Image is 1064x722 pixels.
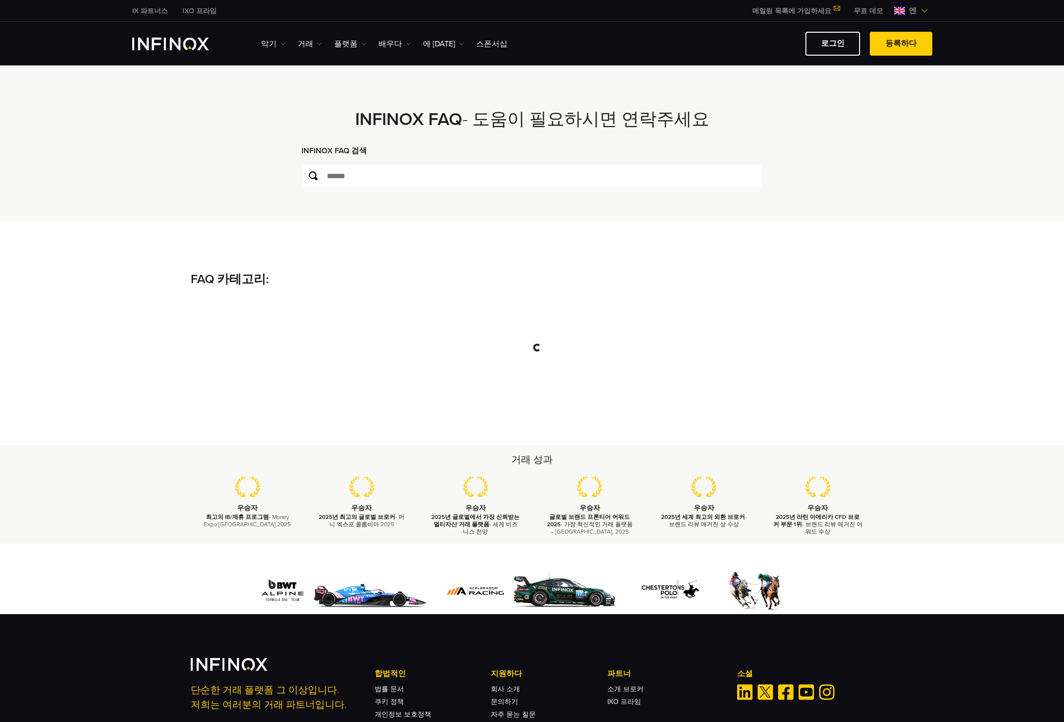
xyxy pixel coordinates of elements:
font: - 브랜드 리뷰 매거진 상 수상 [669,514,747,528]
font: 글로벌 브랜드 프론티어 어워드 2025 [547,514,630,528]
font: 우승자 [465,504,486,512]
font: 플랫폼 [334,39,358,49]
font: 엔 [909,6,917,16]
a: 소개 브로커 [607,685,643,693]
font: 메일링 목록에 가입하세요 [752,7,831,15]
font: IXO 프라임 [182,7,217,15]
font: - 세계 비즈니스 전망 [463,521,518,535]
font: 우승자 [807,504,828,512]
a: 스폰서십 [476,38,507,50]
font: 로그인 [821,39,844,48]
font: 배우다 [379,39,402,49]
a: 로그인 [805,32,860,56]
font: INFINOX FAQ 검색 [301,146,367,156]
font: 우승자 [580,504,600,512]
font: 단순한 거래 플랫폼 그 이상입니다. [191,684,339,696]
font: - 도움이 필요하시면 연락주세요 [462,109,709,130]
font: 악기 [261,39,277,49]
a: 자주 묻는 질문 [491,710,536,719]
font: 최고의 IB/제휴 프로그램 [206,514,269,520]
font: 2025년 글로벌에서 가장 신뢰받는 멀티자산 거래 플랫폼 [431,514,520,528]
a: 인피녹스 메뉴 [846,6,890,16]
a: INFINOX 로고 [132,38,232,50]
font: 지원하다 [491,669,522,679]
a: 배우다 [379,38,411,50]
font: 소셜 [737,669,753,679]
font: 파트너 [607,669,631,679]
font: - 가장 혁신적인 거래 플랫폼 – [GEOGRAPHIC_DATA], 2025 [550,521,633,535]
font: 무료 데모 [854,7,883,15]
a: 문의하기 [491,698,518,706]
font: 등록하다 [885,39,917,48]
font: - 머니 엑스포 콜롬비아 2025 [329,514,405,528]
a: 인피녹스 [175,6,224,16]
font: 거래 [298,39,313,49]
a: 쿠키 정책 [375,698,404,706]
a: 링크드인 [737,684,753,700]
font: 2025년 최고의 글로벌 브로커 [319,514,395,520]
font: IX 파트너스 [132,7,168,15]
font: 2025년 세계 최고의 외환 브로커 [661,514,745,520]
a: 회사 소개 [491,685,520,693]
a: 플랫폼 [334,38,366,50]
font: 우승자 [351,504,372,512]
a: IXO 프라임 [607,698,641,706]
a: 법률 문서 [375,685,404,693]
font: 우승자 [237,504,258,512]
font: 2025년 라틴 아메리카 CFD 브로커 부문 1위 [773,514,860,528]
a: 지저귀다 [758,684,773,700]
a: 유튜브 [799,684,814,700]
a: 에 [DATE] [423,38,464,50]
font: 거래 성과 [511,454,553,466]
a: 악기 [261,38,285,50]
font: 저희는 여러분의 거래 파트너입니다. [191,699,346,711]
font: 합법적인 [375,669,406,679]
font: 에 [DATE] [423,39,455,49]
font: FAQ 카테고리: [191,272,269,287]
a: 개인정보 보호정책 [375,710,431,719]
font: 스폰서십 [476,39,507,49]
a: 페이스북 [778,684,794,700]
a: 인스타그램 [819,684,835,700]
a: 등록하다 [870,32,932,56]
font: 우승자 [694,504,714,512]
font: INFINOX FAQ [355,109,462,130]
a: 거래 [298,38,322,50]
font: - 브랜드 리뷰 매거진 어워드 수상 [802,521,863,535]
a: 메일링 목록에 가입하세요 [745,7,846,15]
a: 인피녹스 [125,6,175,16]
font: - Money Expo [GEOGRAPHIC_DATA] 2025 [204,514,291,528]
